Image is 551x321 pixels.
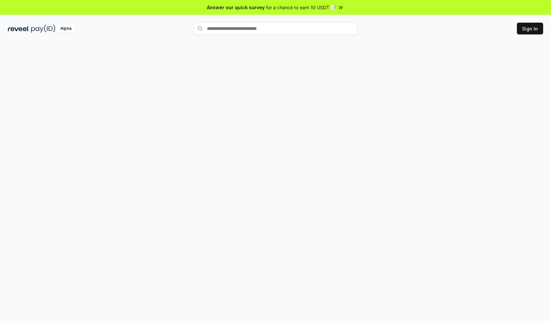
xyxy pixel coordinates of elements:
[57,25,75,33] div: Alpha
[8,25,30,33] img: reveel_dark
[207,4,265,11] span: Answer our quick survey
[31,25,55,33] img: pay_id
[266,4,336,11] span: for a chance to earn 10 USDT 📝
[517,23,543,34] button: Sign In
